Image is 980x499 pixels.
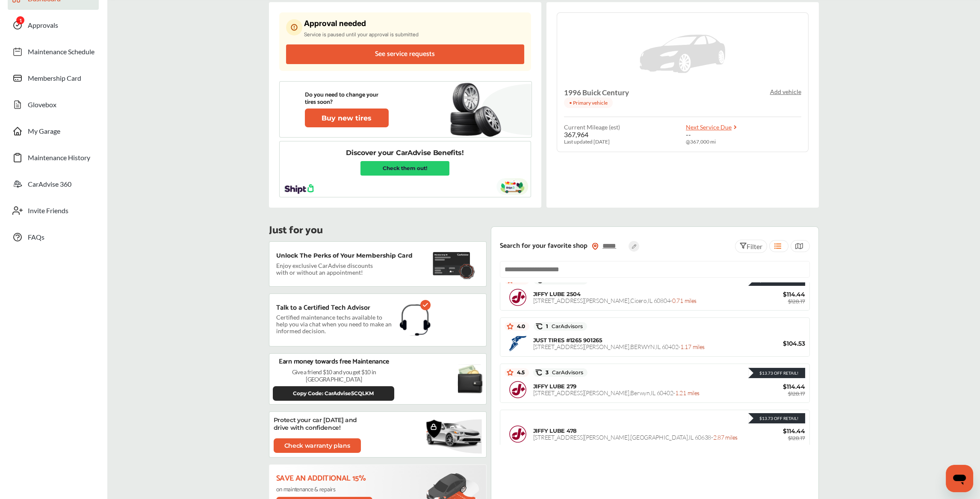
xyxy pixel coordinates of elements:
img: placeholder_car.5a1ece94.svg [640,24,725,84]
span: 4.5 [514,369,525,376]
span: [STREET_ADDRESS][PERSON_NAME] , Berwyn , IL 60402 - [533,389,700,396]
span: FAQs [28,233,44,244]
img: new-tire.a0c7fe23.svg [449,79,506,140]
iframe: Button to launch messaging window [946,465,973,492]
h4: 1996 Buick Century [564,88,629,97]
span: $128.17 [788,298,805,305]
span: 0.71 miles [672,297,697,304]
a: Next Service Due [686,124,741,130]
span: My Garage [28,127,60,138]
a: Check them out! [360,161,449,176]
span: $114.44 [754,427,805,435]
span: Invite Friends [28,206,68,217]
span: 1.17 miles [680,343,705,350]
p: Approval needed [304,19,419,28]
a: Invite Friends [8,200,99,222]
p: Just for you [269,226,323,235]
img: caradvise_icon.5c74104a.svg [536,323,543,330]
span: Next Service Due [686,123,732,131]
p: Discover your CarAdvise Benefits! [346,148,463,158]
a: Check warranty plans [274,438,361,453]
span: Current Mileage (est) [564,124,620,130]
span: 1 [543,323,583,330]
p: Search for your favorite shop [500,242,587,250]
a: Membership Card [8,67,99,89]
a: Maintenance Schedule [8,41,99,63]
a: CarAdvise 360 [8,173,99,195]
a: Maintenance History [8,147,99,169]
img: badge.f18848ea.svg [458,263,475,279]
span: @ 367,000 mi [686,138,716,145]
img: subtract-bg.4effe859.svg [481,84,531,135]
p: Add vehicle [770,88,801,95]
span: JIFFY LUBE 2504 [533,291,581,297]
p: Service is paused until your approval is submitted [304,31,419,38]
span: JIFFY LUBE 478 [533,427,577,434]
span: JIFFY LUBE 279 [533,383,576,390]
span: [STREET_ADDRESS][PERSON_NAME] , Cicero , IL 60804 - [533,297,697,304]
img: star_icon.59ea9307.svg [507,323,514,330]
span: 1.21 miles [675,389,700,396]
img: shipt-logo.630046a5.svg [284,184,314,194]
span: Last updated [DATE] [564,138,610,145]
span: CarAdvisors [548,323,583,329]
a: Glovebox [8,94,99,116]
a: Approvals [8,14,99,36]
span: $128.17 [788,435,805,441]
img: location_vector_orange.38f05af8.svg [592,243,599,250]
p: Talk to a Certified Tech Advisor [276,304,370,312]
span: Glovebox [28,100,56,112]
img: logo-jiffylube.png [509,426,526,443]
span: Maintenance History [28,153,90,164]
span: [STREET_ADDRESS][PERSON_NAME] , BERWYN , IL 60402 - [533,343,705,350]
a: Buy new tires [305,109,390,127]
p: Do you need to change your tires soon? [305,91,389,106]
p: • Primary vehicle [564,97,613,108]
span: 2.87 miles [713,434,738,441]
span: 4.0 [514,323,525,330]
span: Membership Card [28,74,81,85]
button: See service requests [286,44,524,64]
img: black-wallet.e93b9b5d.svg [458,364,483,393]
span: JUST TIRES #1265 901265 [533,337,602,343]
span: Maintenance Schedule [28,47,94,59]
img: warranty.a715e77d.svg [426,419,442,439]
div: $13.73 Off Retail! [755,370,798,376]
img: maintenance-card.27cfeff5.svg [433,252,470,276]
p: Enjoy exclusive CarAdvise discounts with or without an appointment! [276,262,379,276]
a: FAQs [8,226,99,248]
p: Earn money towards free Maintenance [279,357,389,367]
button: Copy Code: CarAdvise5CQLKM [273,386,394,401]
p: Give a friend $10 and you get $10 in [GEOGRAPHIC_DATA] [273,368,396,383]
span: 367,964 [564,130,588,138]
span: $104.53 [754,340,805,347]
img: shipt-vehicle.9ebed3c9.svg [496,178,529,195]
img: star_icon.59ea9307.svg [507,369,514,376]
img: logo-jiffylube.png [509,381,526,398]
p: Unlock The Perks of Your Membership Card [276,252,413,259]
img: logo-goodyear.png [509,336,526,351]
img: bg-ellipse.2da0866b.svg [436,419,482,454]
span: 3 [542,369,583,376]
p: on maintenance & repairs [276,487,374,493]
img: lock-icon.a4a4a2b2.svg [430,423,437,430]
img: logo-jiffylube.png [509,289,526,306]
p: Save an additional 15% [276,474,374,483]
div: $13.73 Off Retail! [755,416,798,421]
img: caradvise_icon.5c74104a.svg [535,369,542,376]
p: Protect your car [DATE] and drive with confidence! [274,416,368,431]
span: $128.17 [788,390,805,397]
a: My Garage [8,120,99,142]
span: Filter [747,242,762,250]
span: -- [686,130,691,138]
span: [STREET_ADDRESS][PERSON_NAME] , [GEOGRAPHIC_DATA] , IL 60638 - [533,434,738,441]
img: vehicle.3f86c5e7.svg [426,421,482,448]
button: Buy new tires [305,109,389,127]
img: check-icon.521c8815.svg [420,300,431,310]
span: CarAdvisors [549,370,583,376]
img: headphones.1b115f31.svg [400,304,431,336]
span: $114.44 [754,383,805,390]
span: CarAdvise 360 [28,180,71,191]
span: Approvals [28,21,58,32]
span: $114.44 [754,291,805,298]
